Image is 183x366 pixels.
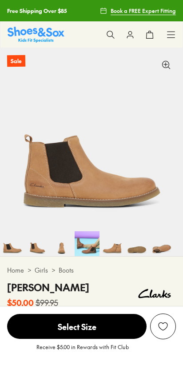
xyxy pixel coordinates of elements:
b: $50.00 [7,297,34,309]
a: Boots [59,265,74,275]
button: Select Size [7,314,147,339]
span: Book a FREE Expert Fitting [111,7,176,15]
a: Shoes & Sox [8,27,64,42]
button: Add to Wishlist [150,314,176,339]
p: Sale [7,55,25,67]
img: 5-368846_1 [25,231,50,256]
p: Receive $5.00 in Rewards with Fit Club [36,343,129,359]
img: 8-368849_1 [124,231,149,256]
img: 6-368847_1 [50,231,75,256]
img: SNS_Logo_Responsive.svg [8,27,64,42]
img: 9-487549_1 [149,231,174,256]
a: Home [7,265,24,275]
h4: [PERSON_NAME] [7,280,89,295]
div: > > [7,265,176,275]
img: Chelsea II Tan Waxy Leather [75,231,99,256]
s: $99.95 [36,297,58,309]
a: Girls [35,265,48,275]
img: Vendor logo [133,280,176,307]
a: Book a FREE Expert Fitting [100,3,176,19]
img: 7-368848_1 [99,231,124,256]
